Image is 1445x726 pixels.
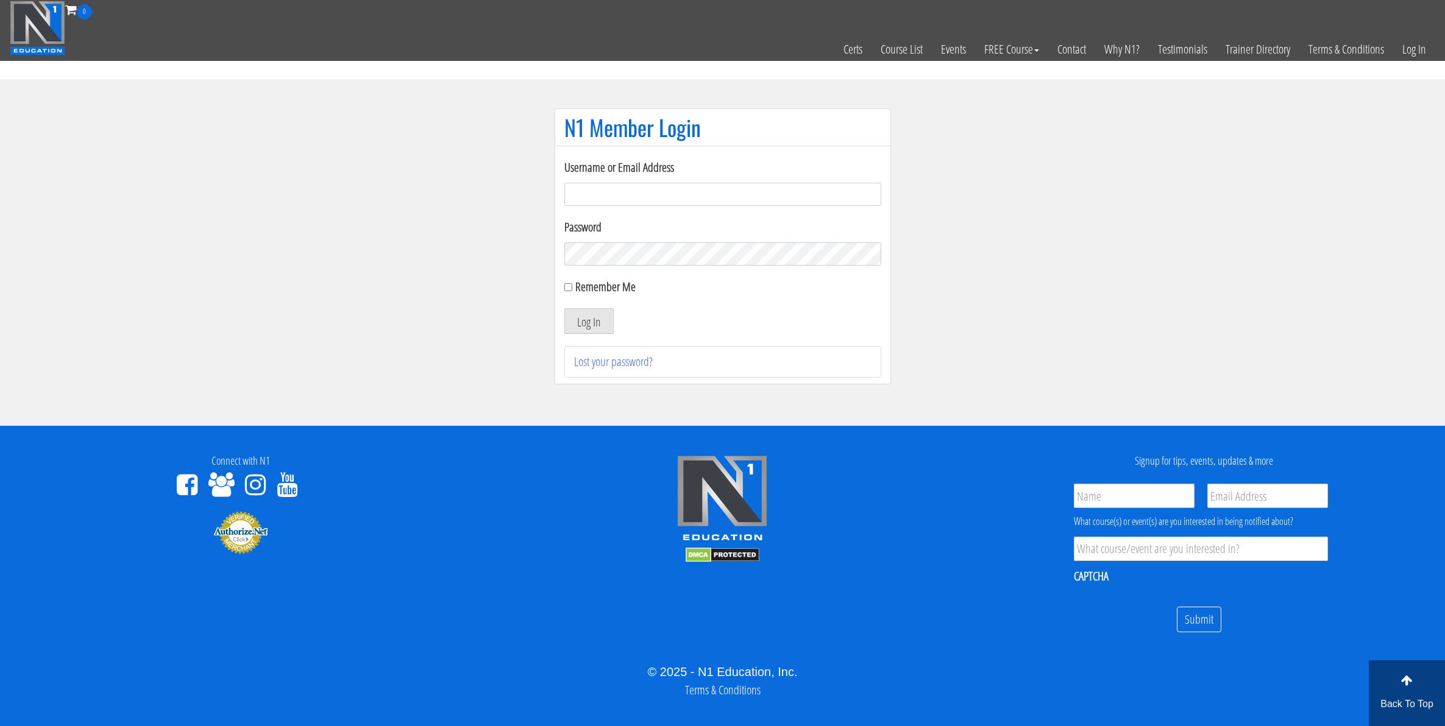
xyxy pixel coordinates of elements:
[872,19,932,79] a: Course List
[1074,514,1328,529] div: What course(s) or event(s) are you interested in being notified about?
[1207,484,1328,508] input: Email Address
[1074,484,1195,508] input: Name
[65,1,92,18] a: 0
[213,510,268,554] img: Authorize.Net Merchant - Click to Verify
[1074,568,1109,584] label: CAPTCHA
[1074,537,1328,561] input: What course/event are you interested in?
[676,455,768,545] img: n1-edu-logo
[1216,19,1299,79] a: Trainer Directory
[574,353,653,370] a: Lost your password?
[1177,607,1221,633] input: Submit
[9,663,1436,681] div: © 2025 - N1 Education, Inc.
[564,158,881,177] label: Username or Email Address
[564,115,881,139] h1: N1 Member Login
[564,218,881,236] label: Password
[9,455,472,467] h4: Connect with N1
[1095,19,1149,79] a: Why N1?
[834,19,872,79] a: Certs
[686,548,759,562] img: DMCA.com Protection Status
[10,1,65,55] img: n1-education
[1393,19,1435,79] a: Log In
[77,4,92,19] span: 0
[932,19,975,79] a: Events
[1299,19,1393,79] a: Terms & Conditions
[575,278,636,295] label: Remember Me
[564,308,614,334] button: Log In
[1048,19,1095,79] a: Contact
[1149,19,1216,79] a: Testimonials
[685,682,761,698] a: Terms & Conditions
[973,455,1436,467] h4: Signup for tips, events, updates & more
[975,19,1048,79] a: FREE Course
